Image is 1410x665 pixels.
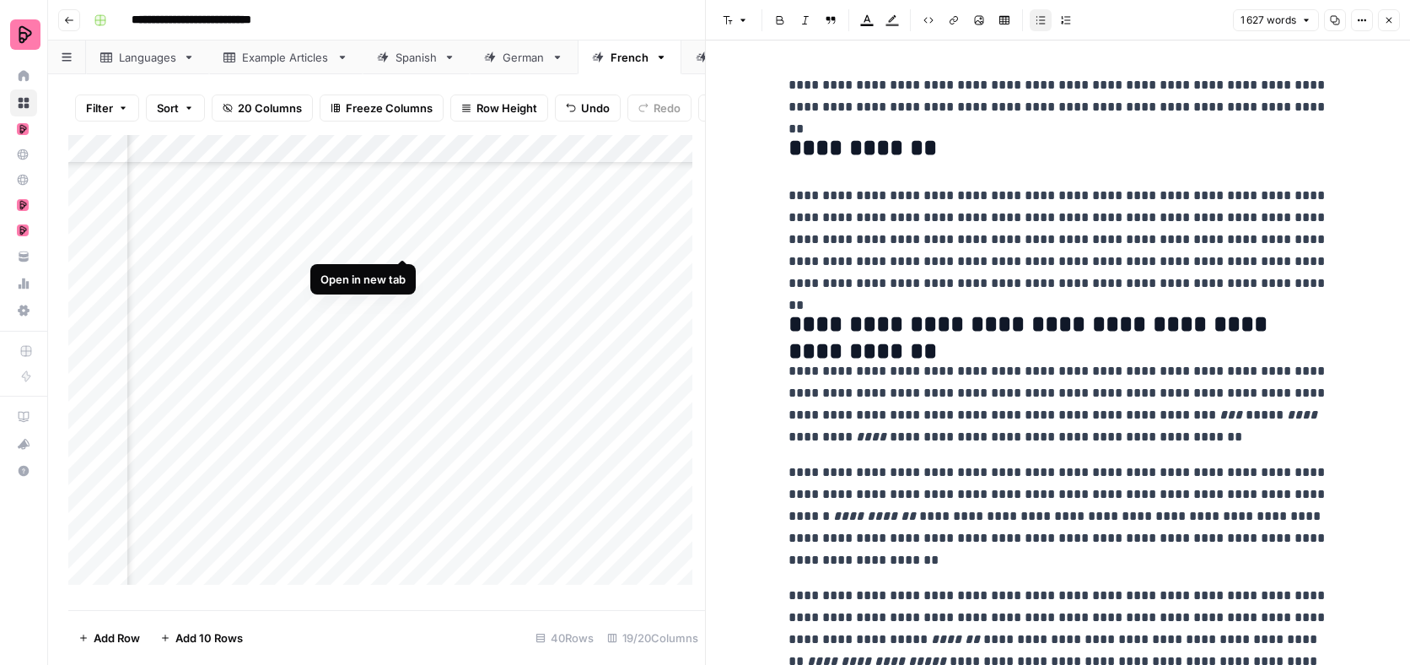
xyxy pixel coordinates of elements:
a: Usage [10,270,37,297]
img: mhz6d65ffplwgtj76gcfkrq5icux [17,123,29,135]
img: mhz6d65ffplwgtj76gcfkrq5icux [17,224,29,236]
button: Sort [146,95,205,122]
a: German [470,41,578,74]
button: Workspace: Preply [10,14,37,56]
div: Languages [119,49,176,66]
button: 20 Columns [212,95,313,122]
div: 40 Rows [529,624,600,651]
span: Freeze Columns [346,100,433,116]
img: Preply Logo [10,19,40,50]
a: Your Data [10,243,37,270]
button: Add 10 Rows [150,624,253,651]
div: What's new? [11,431,36,457]
span: Add Row [94,630,140,646]
a: Arabic [681,41,781,74]
button: Redo [627,95,692,122]
div: 19/20 Columns [600,624,705,651]
span: 20 Columns [238,100,302,116]
a: AirOps Academy [10,403,37,430]
button: Undo [555,95,621,122]
button: Add Row [68,624,150,651]
button: Filter [75,95,139,122]
button: 1 627 words [1233,9,1319,31]
span: Filter [86,100,113,116]
span: Add 10 Rows [175,630,243,646]
a: Example Articles [209,41,363,74]
button: Freeze Columns [320,95,444,122]
span: Sort [157,100,179,116]
button: What's new? [10,430,37,457]
span: Redo [654,100,681,116]
a: Languages [86,41,209,74]
div: French [611,49,648,66]
button: Help + Support [10,457,37,484]
a: Browse [10,89,37,116]
div: German [503,49,545,66]
a: Home [10,62,37,89]
div: Spanish [396,49,437,66]
div: Example Articles [242,49,330,66]
a: Spanish [363,41,470,74]
a: Settings [10,297,37,324]
span: Row Height [476,100,537,116]
span: 1 627 words [1240,13,1296,28]
button: Row Height [450,95,548,122]
img: mhz6d65ffplwgtj76gcfkrq5icux [17,199,29,211]
span: Undo [581,100,610,116]
a: French [578,41,681,74]
div: Open in new tab [320,271,406,288]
